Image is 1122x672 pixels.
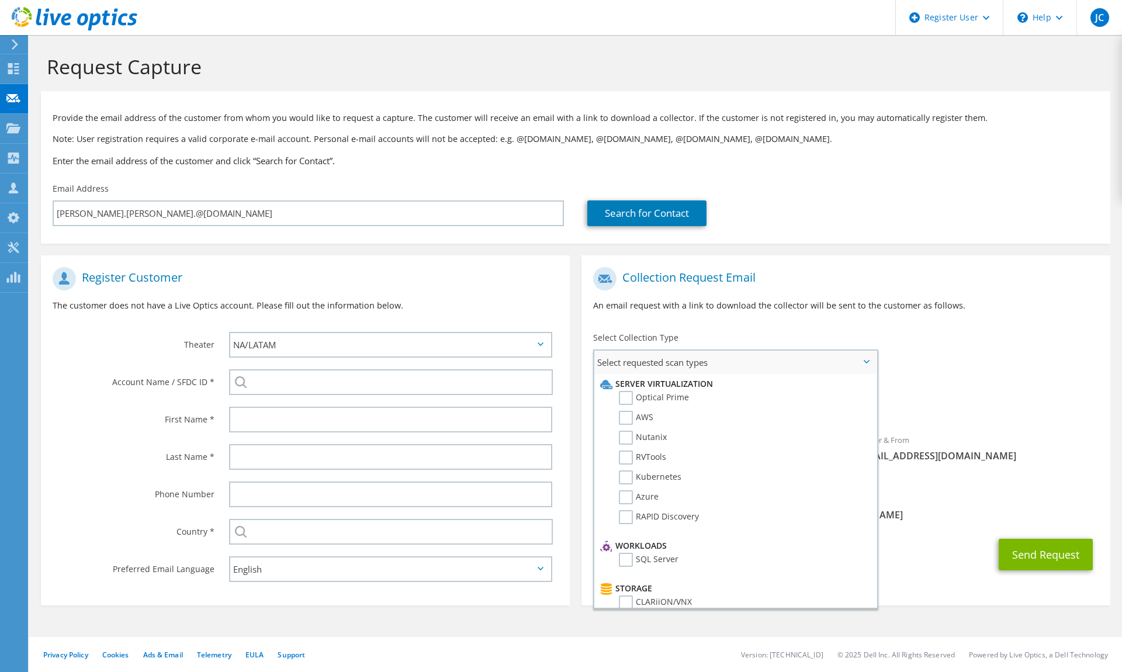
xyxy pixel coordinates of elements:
[581,428,846,481] div: To
[102,650,129,660] a: Cookies
[619,595,692,609] label: CLARiiON/VNX
[619,411,653,425] label: AWS
[278,650,305,660] a: Support
[619,391,689,405] label: Optical Prime
[969,650,1108,660] li: Powered by Live Optics, a Dell Technology
[53,183,109,195] label: Email Address
[53,267,552,290] h1: Register Customer
[597,377,871,391] li: Server Virtualization
[837,650,955,660] li: © 2025 Dell Inc. All Rights Reserved
[619,470,681,484] label: Kubernetes
[594,351,877,374] span: Select requested scan types
[245,650,264,660] a: EULA
[846,428,1110,468] div: Sender & From
[53,332,214,351] label: Theater
[53,482,214,500] label: Phone Number
[597,539,871,553] li: Workloads
[619,490,659,504] label: Azure
[1090,8,1109,27] span: JC
[619,553,678,567] label: SQL Server
[53,133,1099,146] p: Note: User registration requires a valid corporate e-mail account. Personal e-mail accounts will ...
[619,431,667,445] label: Nutanix
[593,332,678,344] label: Select Collection Type
[857,449,1098,462] span: [EMAIL_ADDRESS][DOMAIN_NAME]
[53,154,1099,167] h3: Enter the email address of the customer and click “Search for Contact”.
[53,519,214,538] label: Country *
[581,487,1110,527] div: CC & Reply To
[597,581,871,595] li: Storage
[619,451,666,465] label: RVTools
[619,510,699,524] label: RAPID Discovery
[53,556,214,575] label: Preferred Email Language
[741,650,823,660] li: Version: [TECHNICAL_ID]
[593,299,1099,312] p: An email request with a link to download the collector will be sent to the customer as follows.
[143,650,183,660] a: Ads & Email
[53,369,214,388] label: Account Name / SFDC ID *
[53,112,1099,124] p: Provide the email address of the customer from whom you would like to request a capture. The cust...
[1017,12,1028,23] svg: \n
[587,200,707,226] a: Search for Contact
[999,539,1093,570] button: Send Request
[197,650,231,660] a: Telemetry
[53,299,558,312] p: The customer does not have a Live Optics account. Please fill out the information below.
[53,444,214,463] label: Last Name *
[43,650,88,660] a: Privacy Policy
[581,379,1110,422] div: Requested Collections
[53,407,214,425] label: First Name *
[593,267,1093,290] h1: Collection Request Email
[47,54,1099,79] h1: Request Capture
